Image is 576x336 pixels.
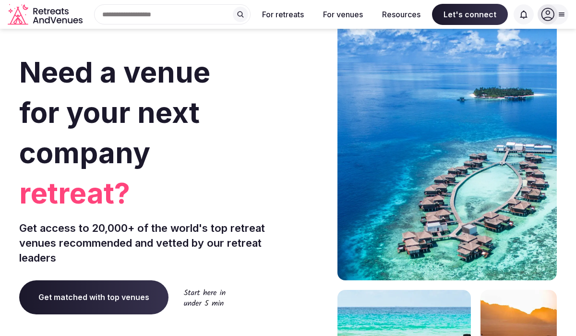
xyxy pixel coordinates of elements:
[19,173,284,213] span: retreat?
[315,4,371,25] button: For venues
[8,4,84,25] svg: Retreats and Venues company logo
[8,4,84,25] a: Visit the homepage
[19,221,284,265] p: Get access to 20,000+ of the world's top retreat venues recommended and vetted by our retreat lea...
[184,289,226,306] img: Start here in under 5 min
[432,4,508,25] span: Let's connect
[374,4,428,25] button: Resources
[19,280,168,314] a: Get matched with top venues
[254,4,312,25] button: For retreats
[19,55,210,170] span: Need a venue for your next company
